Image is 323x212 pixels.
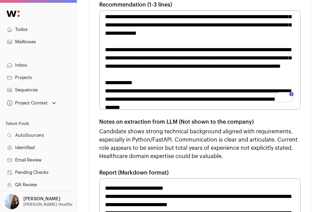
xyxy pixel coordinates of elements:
[99,169,301,177] label: Report (Markdown format)
[3,194,74,209] button: Open dropdown
[99,118,301,126] div: Notes on extraction from LLM (Not shown to the company)
[99,127,301,160] p: Candidate shows strong technical background aligned with requirements, especially in Python/FastA...
[5,100,48,106] div: Project Context
[23,202,80,207] p: [PERSON_NAME] Healthcare
[99,1,301,9] label: Recommendation (1-3 lines)
[99,10,301,110] textarea: To enrich screen reader interactions, please activate Accessibility in Grammarly extension settings
[5,98,57,108] button: Open dropdown
[23,196,60,202] p: [PERSON_NAME]
[3,7,23,21] img: Wellfound
[4,194,19,209] img: 2529878-medium_jpg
